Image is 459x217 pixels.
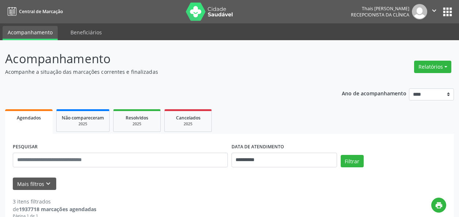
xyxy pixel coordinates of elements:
[435,201,443,209] i: print
[62,121,104,127] div: 2025
[44,180,52,188] i: keyboard_arrow_down
[412,4,427,19] img: img
[232,141,284,153] label: DATA DE ATENDIMENTO
[5,68,319,76] p: Acompanhe a situação das marcações correntes e finalizadas
[342,88,406,98] p: Ano de acompanhamento
[5,5,63,18] a: Central de Marcação
[176,115,200,121] span: Cancelados
[13,141,38,153] label: PESQUISAR
[62,115,104,121] span: Não compareceram
[19,206,96,213] strong: 1937718 marcações agendadas
[431,198,446,213] button: print
[119,121,155,127] div: 2025
[13,205,96,213] div: de
[170,121,206,127] div: 2025
[341,155,364,167] button: Filtrar
[126,115,148,121] span: Resolvidos
[13,178,56,190] button: Mais filtroskeyboard_arrow_down
[3,26,58,40] a: Acompanhamento
[5,50,319,68] p: Acompanhamento
[430,7,438,15] i: 
[13,198,96,205] div: 3 itens filtrados
[441,5,454,18] button: apps
[65,26,107,39] a: Beneficiários
[17,115,41,121] span: Agendados
[427,4,441,19] button: 
[19,8,63,15] span: Central de Marcação
[351,5,409,12] div: Thais [PERSON_NAME]
[414,61,451,73] button: Relatórios
[351,12,409,18] span: Recepcionista da clínica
